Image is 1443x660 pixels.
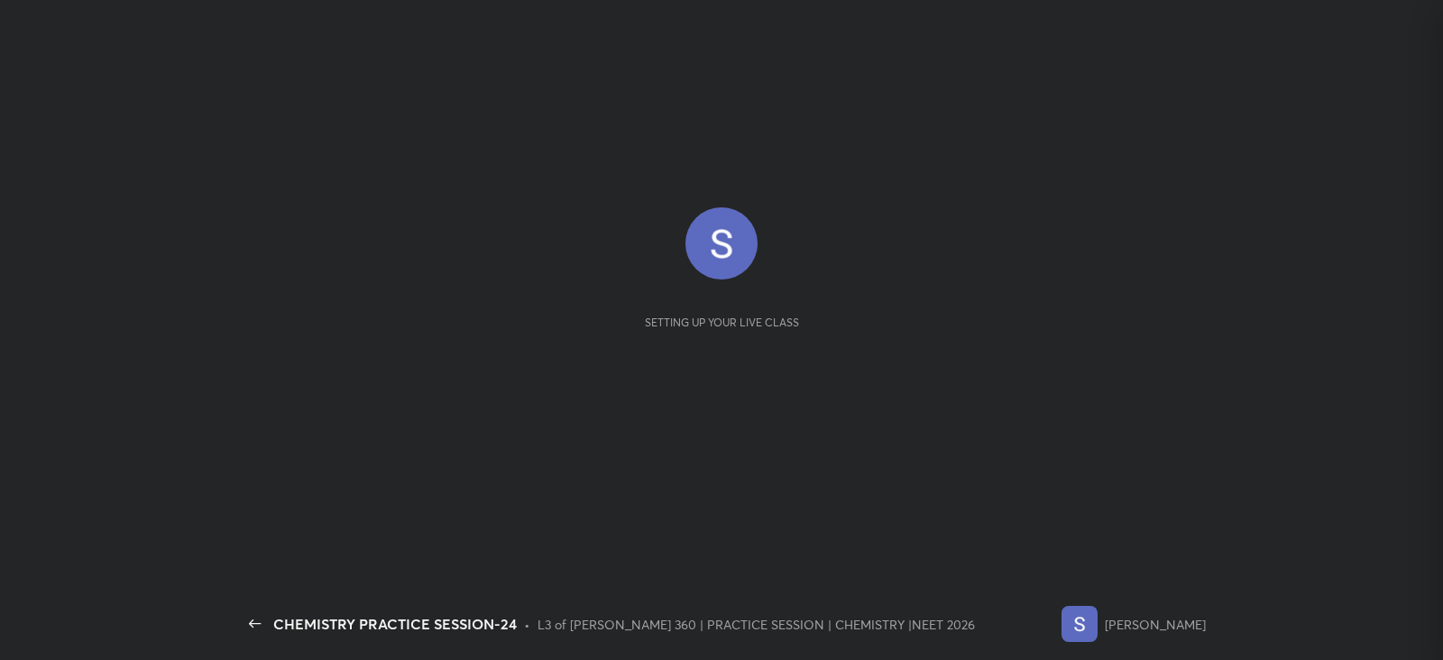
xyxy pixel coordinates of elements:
div: Setting up your live class [645,316,799,329]
div: • [524,615,530,634]
div: CHEMISTRY PRACTICE SESSION-24 [273,613,517,635]
img: bb95df82c44d47e1b2999f09e70f07e1.35099235_3 [685,207,758,280]
img: bb95df82c44d47e1b2999f09e70f07e1.35099235_3 [1062,606,1098,642]
div: L3 of [PERSON_NAME] 360 | PRACTICE SESSION | CHEMISTRY |NEET 2026 [538,615,975,634]
div: [PERSON_NAME] [1105,615,1206,634]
